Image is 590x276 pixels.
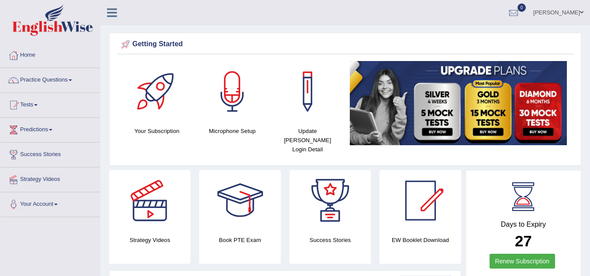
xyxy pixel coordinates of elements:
[0,93,100,115] a: Tests
[0,43,100,65] a: Home
[515,232,532,249] b: 27
[119,38,571,51] div: Getting Started
[0,192,100,214] a: Your Account
[199,126,266,136] h4: Microphone Setup
[518,3,526,12] span: 0
[274,126,341,154] h4: Update [PERSON_NAME] Login Detail
[0,167,100,189] a: Strategy Videos
[476,221,571,228] h4: Days to Expiry
[290,235,371,245] h4: Success Stories
[0,68,100,90] a: Practice Questions
[199,235,280,245] h4: Book PTE Exam
[109,235,190,245] h4: Strategy Videos
[350,61,567,145] img: small5.jpg
[0,118,100,140] a: Predictions
[490,254,555,269] a: Renew Subscription
[124,126,190,136] h4: Your Subscription
[0,143,100,164] a: Success Stories
[380,235,461,245] h4: EW Booklet Download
